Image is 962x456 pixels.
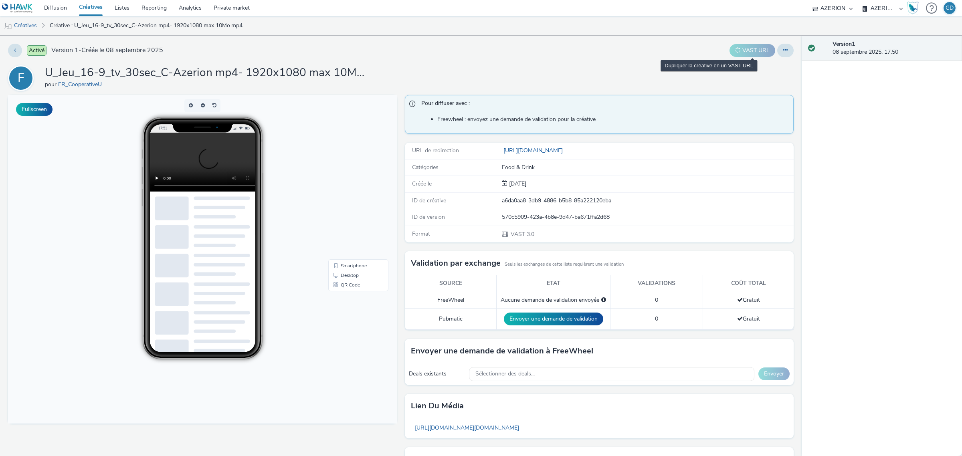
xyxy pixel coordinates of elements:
[728,44,777,57] div: Dupliquer la créative en un VAST URL
[502,197,793,205] div: a6da0aa8-3db9-4886-b5b8-85a222120eba
[412,230,430,238] span: Format
[16,103,53,116] button: Fullscreen
[737,315,760,323] span: Gratuit
[322,166,379,176] li: Smartphone
[58,81,105,88] a: FR_CooperativeU
[46,16,247,35] a: Créative : U_Jeu_16-9_tv_30sec_C-Azerion mp4- 1920x1080 max 10Mo.mp4
[507,180,526,188] div: Création 08 septembre 2025, 17:50
[507,180,526,188] span: [DATE]
[409,370,465,378] div: Deals existants
[4,22,12,30] img: mobile
[655,315,658,323] span: 0
[322,176,379,185] li: Desktop
[412,147,459,154] span: URL de redirection
[51,46,163,55] span: Version 1 - Créée le 08 septembre 2025
[502,163,793,172] div: Food & Drink
[411,345,593,357] h3: Envoyer une demande de validation à FreeWheel
[475,371,535,377] span: Sélectionner des deals...
[27,45,46,56] span: Activé
[502,213,793,221] div: 570c5909-423a-4b8e-9d47-ba671ffa2d68
[45,65,366,81] h1: U_Jeu_16-9_tv_30sec_C-Azerion mp4- 1920x1080 max 10Mo.mp4
[421,99,785,110] span: Pour diffuser avec :
[497,275,610,292] th: Etat
[907,2,922,14] a: Hawk Academy
[2,3,33,13] img: undefined Logo
[437,115,789,123] li: Freewheel : envoyez une demande de validation pour la créative
[322,185,379,195] li: QR Code
[333,188,352,192] span: QR Code
[703,275,794,292] th: Coût total
[758,367,790,380] button: Envoyer
[601,296,606,304] div: Sélectionnez un deal ci-dessous et cliquez sur Envoyer pour envoyer une demande de validation à F...
[45,81,58,88] span: pour
[907,2,919,14] img: Hawk Academy
[946,2,954,14] div: GD
[504,313,603,325] button: Envoyer une demande de validation
[150,31,159,35] span: 17:51
[412,180,432,188] span: Créée le
[833,40,956,56] div: 08 septembre 2025, 17:50
[737,296,760,304] span: Gratuit
[505,261,624,268] small: Seuls les exchanges de cette liste requièrent une validation
[405,292,497,308] td: FreeWheel
[8,74,37,82] a: F
[833,40,855,48] strong: Version 1
[333,168,359,173] span: Smartphone
[18,67,24,89] div: F
[405,309,497,330] td: Pubmatic
[405,275,497,292] th: Source
[411,400,464,412] h3: Lien du média
[412,213,445,221] span: ID de version
[730,44,775,57] button: VAST URL
[502,147,566,154] a: [URL][DOMAIN_NAME]
[333,178,351,183] span: Desktop
[510,230,534,238] span: VAST 3.0
[411,257,501,269] h3: Validation par exchange
[412,197,446,204] span: ID de créative
[610,275,703,292] th: Validations
[655,296,658,304] span: 0
[412,163,439,171] span: Catégories
[411,420,523,436] a: [URL][DOMAIN_NAME][DOMAIN_NAME]
[501,296,606,304] div: Aucune demande de validation envoyée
